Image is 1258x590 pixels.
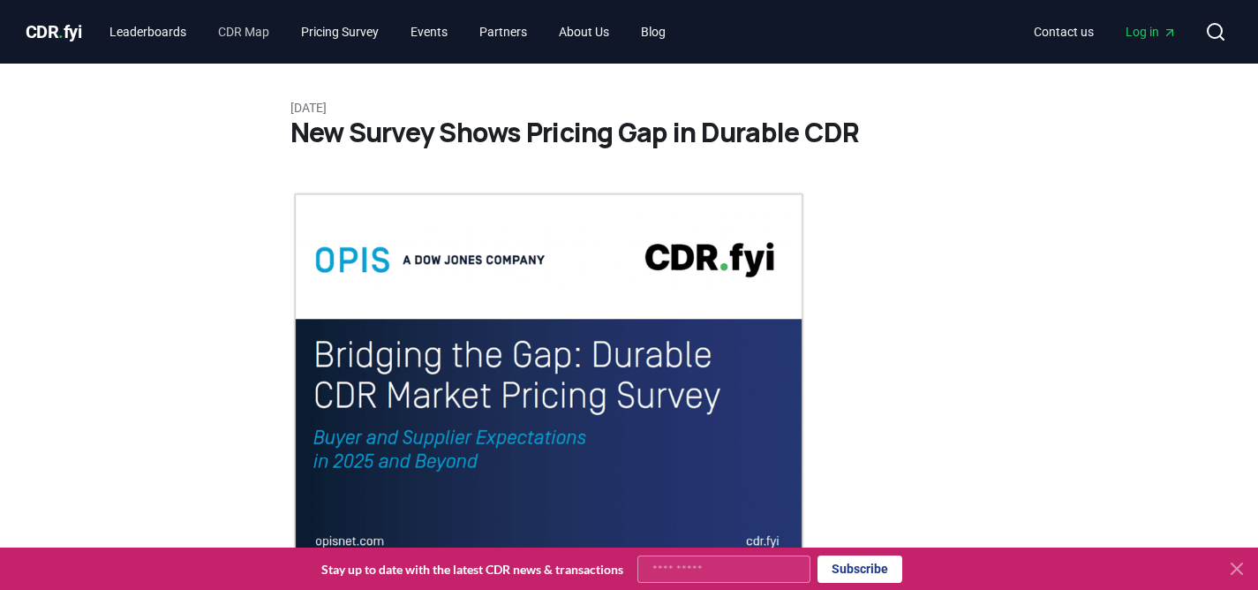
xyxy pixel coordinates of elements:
[1020,16,1191,48] nav: Main
[290,191,807,579] img: blog post image
[204,16,283,48] a: CDR Map
[290,117,968,148] h1: New Survey Shows Pricing Gap in Durable CDR
[26,19,82,44] a: CDR.fyi
[1126,23,1177,41] span: Log in
[545,16,623,48] a: About Us
[26,21,82,42] span: CDR fyi
[95,16,200,48] a: Leaderboards
[95,16,680,48] nav: Main
[58,21,64,42] span: .
[627,16,680,48] a: Blog
[1020,16,1108,48] a: Contact us
[290,99,968,117] p: [DATE]
[396,16,462,48] a: Events
[465,16,541,48] a: Partners
[287,16,393,48] a: Pricing Survey
[1111,16,1191,48] a: Log in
